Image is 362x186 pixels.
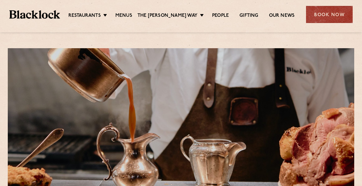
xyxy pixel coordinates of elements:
a: Our News [269,13,295,20]
a: Gifting [239,13,258,20]
a: The [PERSON_NAME] Way [137,13,197,20]
a: Restaurants [68,13,101,20]
img: BL_Textured_Logo-footer-cropped.svg [9,10,60,19]
div: Book Now [306,6,353,23]
a: Menus [115,13,132,20]
a: People [212,13,229,20]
